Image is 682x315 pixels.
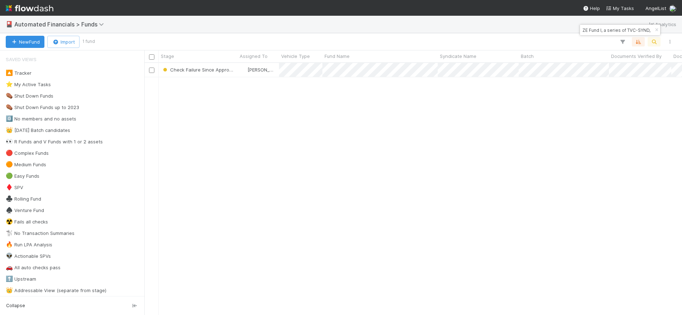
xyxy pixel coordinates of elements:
div: SPV [6,183,23,192]
span: 👀 [6,138,13,144]
span: 👽 [6,253,13,259]
span: ⭐ [6,81,13,87]
span: [PERSON_NAME] [248,67,284,73]
div: Shut Down Funds [6,92,53,100]
span: 👑 [6,127,13,133]
div: Tracker [6,69,32,78]
span: ⚰️ [6,93,13,99]
input: Toggle Row Selected [149,68,154,73]
div: My Active Tasks [6,80,51,89]
div: Fails all checks [6,217,48,226]
span: 0️⃣ [6,115,13,122]
span: 🐩 [6,230,13,236]
span: 🔥 [6,241,13,247]
div: Help [583,5,600,12]
div: Medium Funds [6,160,46,169]
span: Collapse [6,302,25,309]
a: Analytics [648,20,676,29]
span: ⚰️ [6,104,13,110]
span: 🎴 [6,21,13,27]
div: All auto checks pass [6,263,61,272]
span: Check Failure Since Approved (SPV) [170,67,251,73]
span: 👑 [6,287,13,293]
span: 🔼 [6,70,13,76]
div: Complex Funds [6,149,49,158]
span: Saved Views [6,52,37,67]
span: 🟠 [6,161,13,167]
img: avatar_574f8970-b283-40ff-a3d7-26909d9947cc.png [241,67,246,73]
span: Vehicle Type [281,53,310,60]
span: ♣️ [6,196,13,202]
div: Rolling Fund [6,195,41,203]
div: Upstream [6,275,36,284]
span: Automated Financials > Funds [14,21,107,28]
span: 🔴 [6,150,13,156]
div: Easy Funds [6,172,39,181]
span: Documents Verified By [611,53,662,60]
span: 🚗 [6,264,13,270]
div: No members and no assets [6,114,76,123]
div: R Funds and V Funds with 1 or 2 assets [6,137,103,146]
div: No Transaction Summaries [6,229,75,238]
span: Batch [521,53,534,60]
div: Shut Down Funds up to 2023 [6,103,79,112]
div: Venture Fund [6,206,44,215]
div: Actionable SPVs [6,252,51,261]
span: My Tasks [606,5,634,11]
div: Addressable View (separate from stage) [6,286,106,295]
span: ♦️ [6,184,13,190]
img: logo-inverted-e16ddd16eac7371096b0.svg [6,2,53,14]
div: [DATE] Batch candidates [6,126,70,135]
span: Syndicate Name [440,53,476,60]
span: Stage [161,53,174,60]
small: 1 fund [82,38,95,45]
span: ⬆️ [6,276,13,282]
div: Run LPA Analysis [6,240,52,249]
img: avatar_5ff1a016-d0ce-496a-bfbe-ad3802c4d8a0.png [669,5,676,12]
span: ♠️ [6,207,13,213]
button: Import [47,36,80,48]
span: ☢️ [6,218,13,225]
span: AngelList [645,5,666,11]
input: Search... [581,26,653,34]
button: NewFund [6,36,44,48]
span: Fund Name [325,53,350,60]
input: Toggle All Rows Selected [149,54,154,60]
span: Assigned To [240,53,268,60]
span: 🟢 [6,173,13,179]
